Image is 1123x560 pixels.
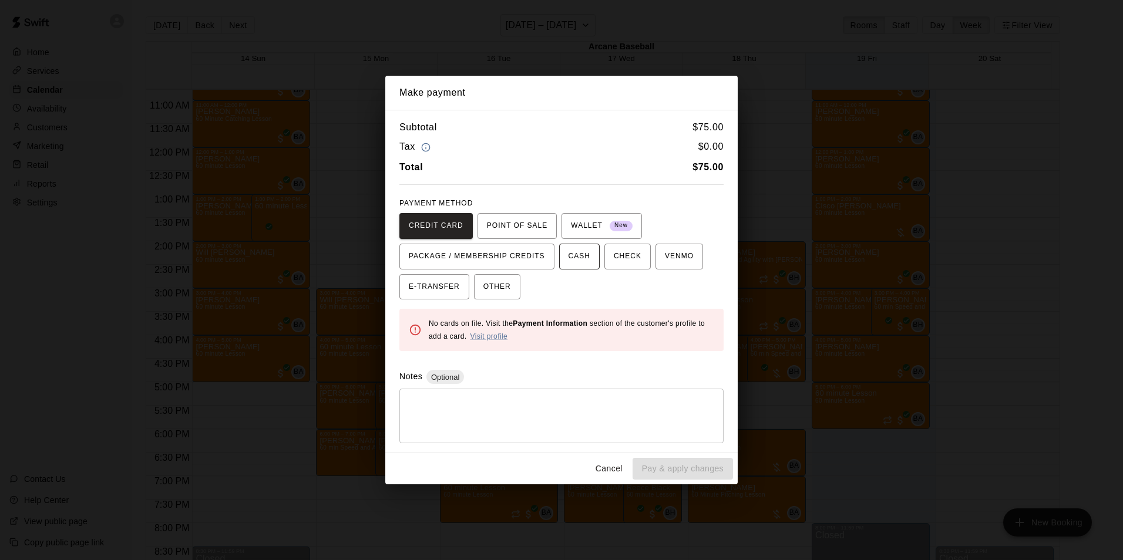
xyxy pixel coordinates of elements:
[409,217,463,235] span: CREDIT CARD
[399,120,437,135] h6: Subtotal
[655,244,703,269] button: VENMO
[513,319,587,328] b: Payment Information
[474,274,520,300] button: OTHER
[399,244,554,269] button: PACKAGE / MEMBERSHIP CREDITS
[409,247,545,266] span: PACKAGE / MEMBERSHIP CREDITS
[590,458,628,480] button: Cancel
[429,319,705,340] span: No cards on file. Visit the section of the customer's profile to add a card.
[385,76,738,110] h2: Make payment
[604,244,651,269] button: CHECK
[399,162,423,172] b: Total
[426,373,464,382] span: Optional
[399,139,433,155] h6: Tax
[399,213,473,239] button: CREDIT CARD
[487,217,547,235] span: POINT OF SALE
[478,213,557,239] button: POINT OF SALE
[692,162,724,172] b: $ 75.00
[692,120,724,135] h6: $ 75.00
[610,218,633,234] span: New
[399,372,422,381] label: Notes
[399,199,473,207] span: PAYMENT METHOD
[409,278,460,296] span: E-TRANSFER
[561,213,642,239] button: WALLET New
[665,247,694,266] span: VENMO
[614,247,641,266] span: CHECK
[399,274,469,300] button: E-TRANSFER
[569,247,590,266] span: CASH
[483,278,511,296] span: OTHER
[470,332,507,340] a: Visit profile
[559,244,600,269] button: CASH
[571,217,633,235] span: WALLET
[698,139,724,155] h6: $ 0.00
